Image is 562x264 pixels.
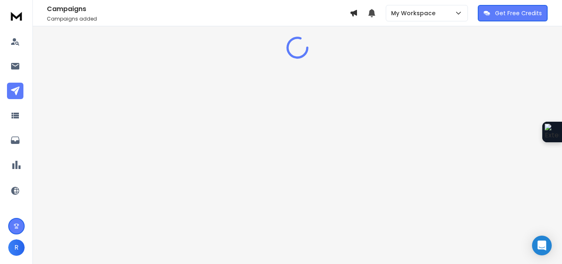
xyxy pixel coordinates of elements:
p: Get Free Credits [495,9,542,17]
p: My Workspace [391,9,439,17]
img: Extension Icon [545,124,560,140]
p: Campaigns added [47,16,350,22]
div: Open Intercom Messenger [532,236,552,255]
button: Get Free Credits [478,5,548,21]
h1: Campaigns [47,4,350,14]
img: logo [8,8,25,23]
button: R [8,239,25,256]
